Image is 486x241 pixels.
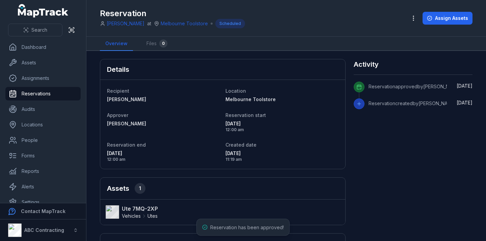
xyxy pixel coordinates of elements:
span: Reservation has been approved! [210,224,284,230]
time: 06/09/2025, 11:19:12 am [225,150,339,162]
span: at [147,20,151,27]
time: 10/09/2025, 12:00:00 am [107,150,220,162]
a: Settings [5,195,81,209]
a: MapTrack [18,4,69,18]
span: [DATE] [225,150,339,157]
a: Dashboard [5,40,81,54]
span: Reservation end [107,142,146,148]
span: Recipient [107,88,129,94]
div: 0 [159,39,167,48]
span: Reservation start [225,112,266,118]
h2: Details [107,65,129,74]
span: Search [31,27,47,33]
button: Search [8,24,62,36]
a: Assets [5,56,81,69]
span: Created date [225,142,256,148]
a: Audits [5,102,81,116]
span: 12:00 am [107,157,220,162]
a: Assignments [5,71,81,85]
a: [PERSON_NAME] [107,120,220,127]
h1: Reservation [100,8,245,19]
a: Ute 7MQ-2XPVehiclesUtes [106,205,333,219]
span: Vehicles [122,213,141,219]
div: 1 [135,183,145,194]
span: 12:00 am [225,127,339,132]
h2: Activity [354,60,379,69]
time: 09/09/2025, 12:00:00 am [225,120,339,132]
span: [DATE] [107,150,220,157]
a: [PERSON_NAME] [107,20,144,27]
span: Reservation created by [PERSON_NAME] [369,100,456,106]
a: Overview [100,37,133,51]
span: Reservation approved by [PERSON_NAME] [369,84,461,89]
strong: Contact MapTrack [21,208,65,214]
a: Forms [5,149,81,162]
button: Assign Assets [423,12,473,25]
a: Alerts [5,180,81,193]
strong: Ute 7MQ-2XP [122,205,158,213]
span: [DATE] [457,100,473,106]
a: Files0 [141,37,173,51]
span: [DATE] [457,83,473,89]
span: 11:19 am [225,157,339,162]
a: Melbourne Toolstore [225,96,339,103]
strong: ABC Contracting [24,227,64,233]
span: Utes [147,213,158,219]
a: Reports [5,164,81,178]
a: Locations [5,118,81,131]
span: Approver [107,112,128,118]
a: People [5,133,81,147]
a: [PERSON_NAME] [107,96,220,103]
a: Reservations [5,87,81,100]
time: 06/09/2025, 11:19:38 am [457,83,473,89]
span: Location [225,88,246,94]
a: Melbourne Toolstore [161,20,208,27]
time: 06/09/2025, 11:19:12 am [457,100,473,106]
h2: Assets [107,183,145,194]
div: Scheduled [215,19,245,28]
span: [DATE] [225,120,339,127]
span: Melbourne Toolstore [225,96,276,102]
